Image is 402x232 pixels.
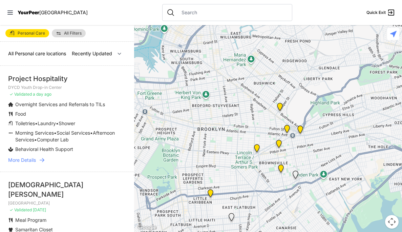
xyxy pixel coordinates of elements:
span: Overnight Services and Referrals to TILs [15,101,105,107]
p: [GEOGRAPHIC_DATA] [8,200,126,206]
span: All Personal care locations [8,51,66,56]
span: Toiletries [15,120,35,126]
span: Laundry [38,120,56,126]
span: Food [15,111,26,117]
span: Quick Exit [366,10,386,15]
div: Good Shepherd Services [296,125,304,136]
span: [GEOGRAPHIC_DATA] [39,9,88,15]
span: Social Services [57,130,90,136]
input: Search [177,9,288,16]
div: The Gathering Place Drop-in Center [283,125,291,136]
span: a day ago [33,92,51,97]
span: Morning Services [15,130,54,136]
a: Personal Care [5,29,49,37]
button: Map camera controls [385,215,399,229]
span: Computer Lab [37,137,69,142]
div: Bushwick/North Brooklyn [276,103,284,114]
span: • [35,120,38,126]
a: YourPeer[GEOGRAPHIC_DATA] [18,11,88,15]
span: • [54,130,57,136]
span: • [56,120,59,126]
img: Google [136,223,158,232]
span: YourPeer [18,9,39,15]
span: Meal Program [15,217,46,223]
div: Project Hospitality [8,74,126,83]
a: Quick Exit [366,8,395,17]
span: Behavioral Health Support [15,146,73,152]
span: [DATE] [33,207,46,212]
p: DYCD Youth Drop-in Center [8,85,126,90]
span: ✓ Validated [9,207,32,212]
span: • [90,130,93,136]
a: All Filters [52,29,86,37]
span: All Filters [64,31,82,35]
div: Brooklyn DYCD Youth Drop-in Center [277,165,285,175]
span: • [34,137,37,142]
span: Personal Care [18,31,45,35]
span: Shower [59,120,75,126]
a: More Details [8,157,126,163]
a: Open this area in Google Maps (opens a new window) [136,223,158,232]
span: More Details [8,157,36,163]
div: Continuous Access Adult Drop-In (CADI) [275,140,283,151]
div: [DEMOGRAPHIC_DATA][PERSON_NAME] [8,180,126,199]
span: ✓ Validated [9,92,32,97]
